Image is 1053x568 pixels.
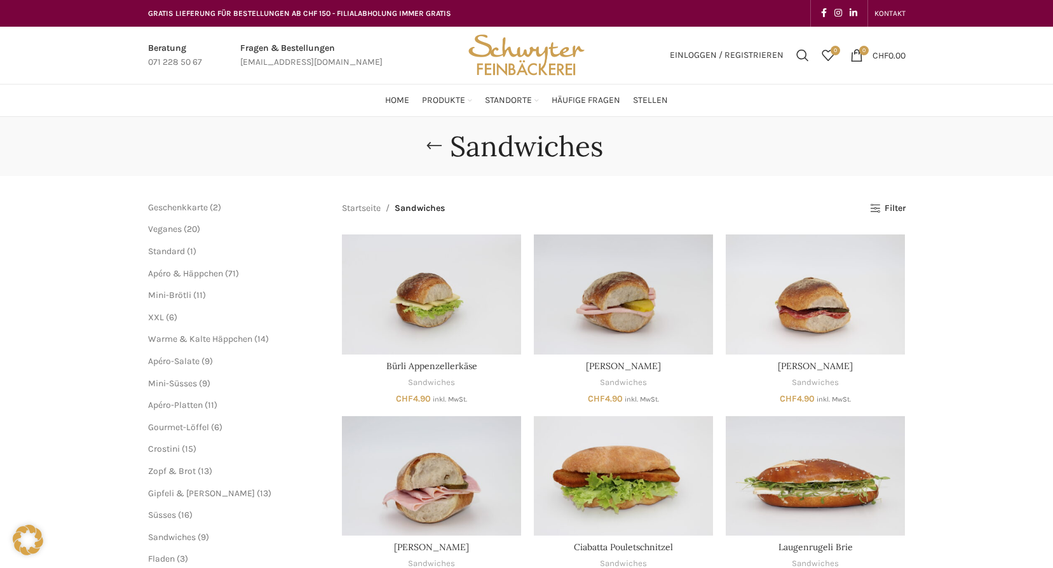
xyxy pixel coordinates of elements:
a: Stellen [633,88,668,113]
span: 11 [208,400,214,410]
span: 9 [201,532,206,543]
span: 13 [201,466,209,477]
a: Infobox link [148,41,202,70]
a: [PERSON_NAME] [586,360,661,372]
a: Bürli Appenzellerkäse [342,234,521,354]
a: Gipfeli & [PERSON_NAME] [148,488,255,499]
span: CHF [588,393,605,404]
span: CHF [780,393,797,404]
a: Sandwiches [792,377,839,389]
a: Veganes [148,224,182,234]
a: [PERSON_NAME] [778,360,853,372]
span: Produkte [422,95,465,107]
a: Gourmet-Löffel [148,422,209,433]
span: CHF [873,50,888,60]
img: Bäckerei Schwyter [464,27,588,84]
span: 2 [213,202,218,213]
span: 16 [181,510,189,520]
a: Häufige Fragen [552,88,620,113]
a: Apéro & Häppchen [148,268,223,279]
bdi: 4.90 [780,393,815,404]
span: CHF [396,393,413,404]
span: Mini-Brötli [148,290,191,301]
span: 9 [202,378,207,389]
div: Meine Wunschliste [815,43,841,68]
span: KONTAKT [874,9,906,18]
a: Ciabatta Pouletschnitzel [574,541,673,553]
a: Crostini [148,443,180,454]
span: 6 [214,422,219,433]
a: [PERSON_NAME] [394,541,469,553]
a: Filter [870,203,905,214]
h1: Sandwiches [450,130,603,163]
a: 0 CHF0.00 [844,43,912,68]
span: 20 [187,224,197,234]
a: Sandwiches [600,377,647,389]
small: inkl. MwSt. [625,395,659,403]
span: Standorte [485,95,532,107]
span: GRATIS LIEFERUNG FÜR BESTELLUNGEN AB CHF 150 - FILIALABHOLUNG IMMER GRATIS [148,9,451,18]
a: Suchen [790,43,815,68]
a: Go back [418,133,450,159]
small: inkl. MwSt. [817,395,851,403]
span: 14 [257,334,266,344]
a: Apéro-Salate [148,356,200,367]
a: Site logo [464,49,588,60]
span: Home [385,95,409,107]
a: Linkedin social link [846,4,861,22]
a: Produkte [422,88,472,113]
small: inkl. MwSt. [433,395,467,403]
span: 0 [831,46,840,55]
div: Main navigation [142,88,912,113]
span: Geschenkkarte [148,202,208,213]
span: 11 [196,290,203,301]
a: Standard [148,246,185,257]
span: 0 [859,46,869,55]
span: Häufige Fragen [552,95,620,107]
span: 6 [169,312,174,323]
a: Facebook social link [817,4,831,22]
a: Apéro-Platten [148,400,203,410]
span: Sandwiches [395,201,445,215]
a: Standorte [485,88,539,113]
a: Süsses [148,510,176,520]
a: Warme & Kalte Häppchen [148,334,252,344]
bdi: 4.90 [396,393,431,404]
a: Ciabatta Pouletschnitzel [534,416,713,536]
div: Secondary navigation [868,1,912,26]
a: Laugenrugeli Brie [778,541,853,553]
a: Bürli Fleischkäse [534,234,713,354]
a: 0 [815,43,841,68]
bdi: 0.00 [873,50,906,60]
a: Bürli Schinken [342,416,521,536]
a: Mini-Süsses [148,378,197,389]
a: Laugenrugeli Brie [726,416,905,536]
a: Zopf & Brot [148,466,196,477]
span: 3 [180,553,185,564]
span: Stellen [633,95,668,107]
a: Sandwiches [408,377,455,389]
span: 71 [228,268,236,279]
span: 9 [205,356,210,367]
span: 15 [185,443,193,454]
a: Home [385,88,409,113]
a: Sandwiches [148,532,196,543]
a: XXL [148,312,164,323]
a: Fladen [148,553,175,564]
